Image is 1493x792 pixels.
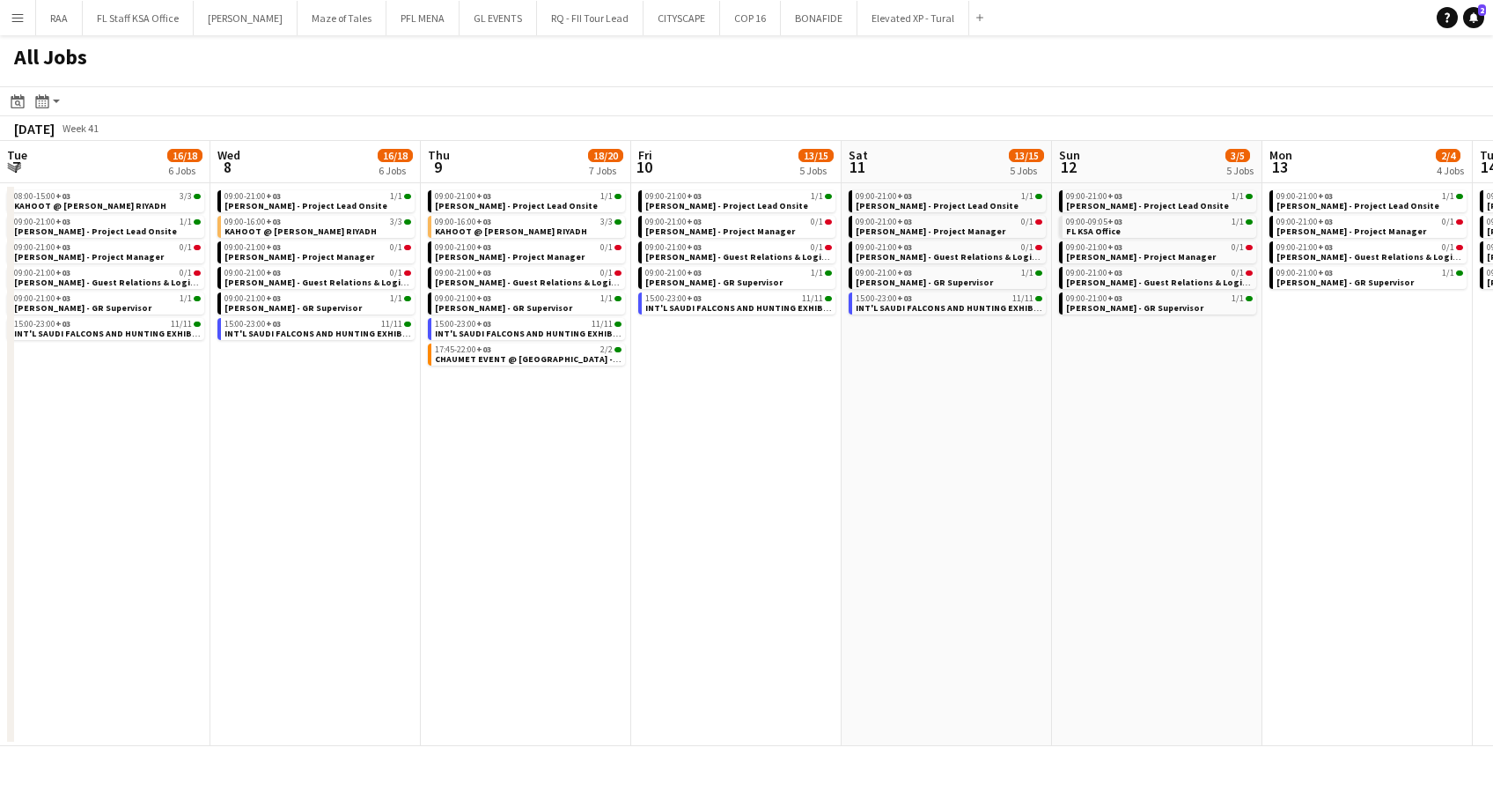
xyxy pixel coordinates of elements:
div: 09:00-21:00+031/1[PERSON_NAME] - GR Supervisor [217,292,415,318]
span: 1/1 [600,192,613,201]
span: 15:00-23:00 [14,320,70,329]
div: 09:00-21:00+031/1[PERSON_NAME] - GR Supervisor [849,267,1046,292]
span: 09:00-21:00 [645,269,702,278]
span: Mahmoud Kerzani - Project Manager [1276,226,1426,237]
span: Mahmoud Kerzani - Project Manager [435,251,585,263]
span: Thu [428,147,450,163]
span: CHAUMET EVENT @ SOLITAIRE MALL - RIYADH [435,353,703,365]
span: 1/1 [1442,192,1454,201]
button: FL Staff KSA Office [83,1,194,35]
span: 09:00-21:00 [224,269,281,278]
span: 0/1 [614,245,621,250]
div: 15:00-23:00+0311/11INT'L SAUDI FALCONS AND HUNTING EXHIBITION '25 @ [GEOGRAPHIC_DATA] - [GEOGRAPH... [217,318,415,344]
span: +03 [266,241,281,253]
span: Sevda Aliyeva - Guest Relations & Logistics Manager [224,277,460,288]
div: 4 Jobs [1437,164,1464,177]
span: Aysel Ahmadova - Project Lead Onsite [645,200,808,211]
div: 09:00-21:00+031/1[PERSON_NAME] - Project Lead Onsite [849,190,1046,216]
div: 09:00-21:00+031/1[PERSON_NAME] - Project Lead Onsite [638,190,835,216]
button: COP 16 [720,1,781,35]
span: +03 [266,318,281,329]
span: 0/1 [1246,270,1253,276]
span: 1/1 [1035,194,1042,199]
span: +03 [266,292,281,304]
span: +03 [266,267,281,278]
div: 15:00-23:00+0311/11INT'L SAUDI FALCONS AND HUNTING EXHIBITION '25 @ [GEOGRAPHIC_DATA] - [GEOGRAPH... [638,292,835,318]
div: 09:00-21:00+030/1[PERSON_NAME] - Project Manager [7,241,204,267]
a: 09:00-21:00+030/1[PERSON_NAME] - Guest Relations & Logistics Manager [1066,267,1253,287]
span: 0/1 [1035,245,1042,250]
a: 09:00-21:00+031/1[PERSON_NAME] - Project Lead Onsite [1276,190,1463,211]
span: 09:00-21:00 [856,192,912,201]
div: 09:00-21:00+030/1[PERSON_NAME] - Project Manager [1059,241,1256,267]
span: Sun [1059,147,1080,163]
span: 09:00-21:00 [856,269,912,278]
span: 0/1 [180,269,192,278]
a: 09:00-21:00+030/1[PERSON_NAME] - Project Manager [14,241,201,262]
div: 09:00-21:00+031/1[PERSON_NAME] - Project Lead Onsite [428,190,625,216]
span: 1/1 [1021,192,1033,201]
a: 2 [1463,7,1484,28]
span: Week 41 [58,122,102,135]
span: 09:00-21:00 [1066,294,1122,303]
span: +03 [55,292,70,304]
span: 1/1 [614,194,621,199]
a: 09:00-21:00+030/1[PERSON_NAME] - Project Manager [1066,241,1253,262]
span: +03 [1107,216,1122,227]
span: 11/11 [381,320,402,329]
a: 09:00-21:00+030/1[PERSON_NAME] - Guest Relations & Logistics Manager [1276,241,1463,262]
a: 09:00-21:00+030/1[PERSON_NAME] - Guest Relations & Logistics Manager [224,267,411,287]
a: 09:00-16:00+033/3KAHOOT @ [PERSON_NAME] RIYADH [435,216,621,236]
span: 09:00-21:00 [14,269,70,278]
div: 09:00-21:00+031/1[PERSON_NAME] - Project Lead Onsite [217,190,415,216]
span: +03 [1318,241,1333,253]
span: 09:00-21:00 [1066,243,1122,252]
span: +03 [476,241,491,253]
span: 09:00-21:00 [1276,243,1333,252]
div: 5 Jobs [1226,164,1254,177]
span: Sevda Aliyeva - Guest Relations & Logistics Manager [1066,277,1302,288]
span: 08:00-15:00 [14,192,70,201]
span: KAHOOT @ MALFA HALL RIYADH [14,200,166,211]
span: 1/1 [1232,218,1244,226]
div: 15:00-23:00+0311/11INT'L SAUDI FALCONS AND HUNTING EXHIBITION '25 @ [GEOGRAPHIC_DATA] - [GEOGRAPH... [7,318,204,344]
span: 3/5 [1225,149,1250,162]
div: 09:00-21:00+031/1[PERSON_NAME] - GR Supervisor [428,292,625,318]
a: 09:00-21:00+030/1[PERSON_NAME] - Project Manager [224,241,411,262]
span: +03 [897,241,912,253]
span: 09:00-21:00 [1066,192,1122,201]
span: 0/1 [811,218,823,226]
span: 0/1 [1246,245,1253,250]
span: FL KSA Office [1066,226,1121,237]
a: 09:00-21:00+030/1[PERSON_NAME] - Guest Relations & Logistics Manager [14,267,201,287]
span: 0/1 [1021,243,1033,252]
a: 09:00-21:00+031/1[PERSON_NAME] - Project Lead Onsite [435,190,621,211]
a: 15:00-23:00+0311/11INT'L SAUDI FALCONS AND HUNTING EXHIBITION '25 @ [GEOGRAPHIC_DATA] - [GEOGRAPH... [14,318,201,338]
span: 09:00-21:00 [435,269,491,278]
div: 15:00-23:00+0311/11INT'L SAUDI FALCONS AND HUNTING EXHIBITION '25 @ [GEOGRAPHIC_DATA] - [GEOGRAPH... [428,318,625,344]
div: 17:45-22:00+032/2CHAUMET EVENT @ [GEOGRAPHIC_DATA] - [GEOGRAPHIC_DATA] [428,344,625,369]
span: Mahmoud Kerzani - Project Manager [14,251,164,263]
div: 5 Jobs [1010,164,1043,177]
span: Youssef Khiari - GR Supervisor [435,302,572,314]
span: +03 [1318,267,1333,278]
span: 0/1 [390,243,402,252]
span: Aysel Ahmadova - Project Lead Onsite [435,200,598,211]
span: Aysel Ahmadova - Project Lead Onsite [224,200,387,211]
span: 18/20 [588,149,623,162]
span: 1/1 [390,192,402,201]
span: 1/1 [1456,194,1463,199]
span: Mahmoud Kerzani - Project Manager [1066,251,1216,263]
span: 2 [1478,4,1486,16]
span: 1/1 [825,194,832,199]
a: 09:00-21:00+030/1[PERSON_NAME] - Project Manager [856,216,1042,236]
span: INT'L SAUDI FALCONS AND HUNTING EXHIBITION '25 @ MALHAM - RIYADH [224,328,637,339]
span: 1/1 [1442,269,1454,278]
span: 13 [1267,157,1292,177]
span: +03 [476,267,491,278]
span: +03 [1318,190,1333,202]
span: 0/1 [390,269,402,278]
span: +03 [687,267,702,278]
span: Aysel Ahmadova - Project Lead Onsite [1276,200,1439,211]
span: 0/1 [1456,245,1463,250]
